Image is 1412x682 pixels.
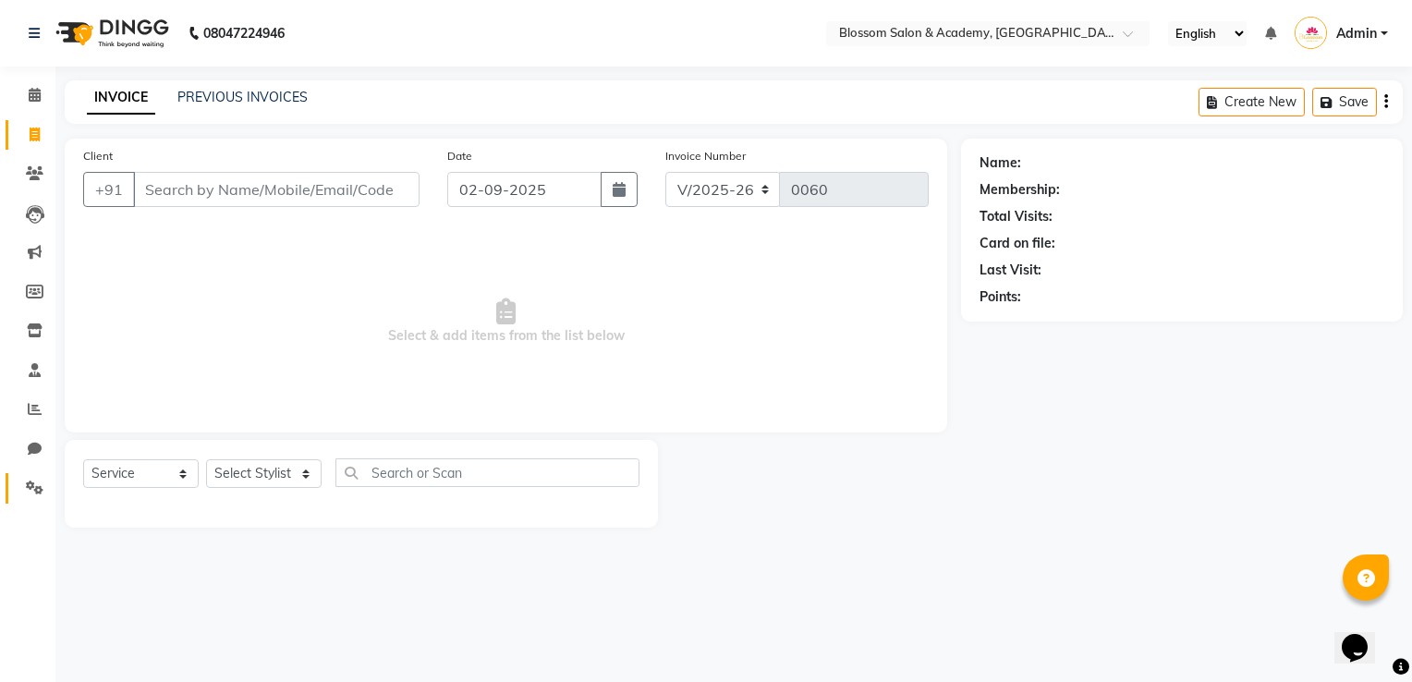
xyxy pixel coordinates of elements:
[1336,24,1377,43] span: Admin
[980,287,1021,307] div: Points:
[1295,17,1327,49] img: Admin
[177,89,308,105] a: PREVIOUS INVOICES
[980,180,1060,200] div: Membership:
[980,261,1041,280] div: Last Visit:
[83,148,113,164] label: Client
[83,172,135,207] button: +91
[83,229,929,414] span: Select & add items from the list below
[447,148,472,164] label: Date
[133,172,420,207] input: Search by Name/Mobile/Email/Code
[980,153,1021,173] div: Name:
[47,7,174,59] img: logo
[1312,88,1377,116] button: Save
[203,7,285,59] b: 08047224946
[980,234,1055,253] div: Card on file:
[665,148,746,164] label: Invoice Number
[1334,608,1394,664] iframe: chat widget
[87,81,155,115] a: INVOICE
[980,207,1053,226] div: Total Visits:
[335,458,639,487] input: Search or Scan
[1199,88,1305,116] button: Create New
